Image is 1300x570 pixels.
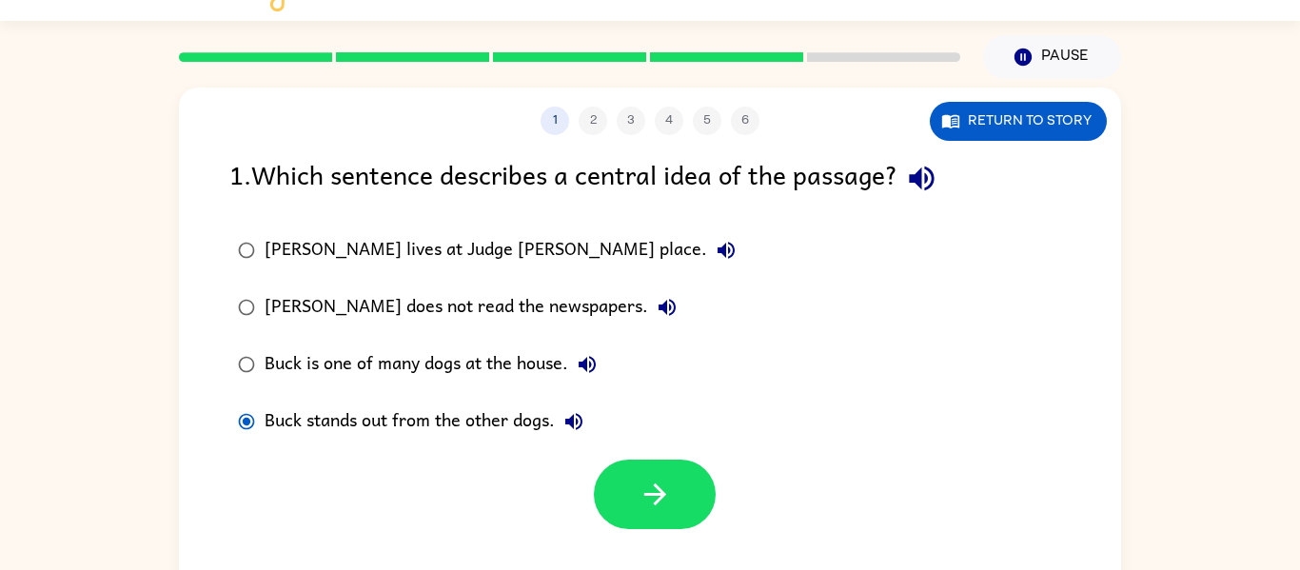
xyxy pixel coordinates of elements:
[930,102,1107,141] button: Return to story
[648,288,686,326] button: [PERSON_NAME] does not read the newspapers.
[568,345,606,383] button: Buck is one of many dogs at the house.
[229,154,1071,203] div: 1 . Which sentence describes a central idea of the passage?
[983,35,1121,79] button: Pause
[541,107,569,135] button: 1
[265,403,593,441] div: Buck stands out from the other dogs.
[555,403,593,441] button: Buck stands out from the other dogs.
[265,345,606,383] div: Buck is one of many dogs at the house.
[265,288,686,326] div: [PERSON_NAME] does not read the newspapers.
[265,231,745,269] div: [PERSON_NAME] lives at Judge [PERSON_NAME] place.
[707,231,745,269] button: [PERSON_NAME] lives at Judge [PERSON_NAME] place.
